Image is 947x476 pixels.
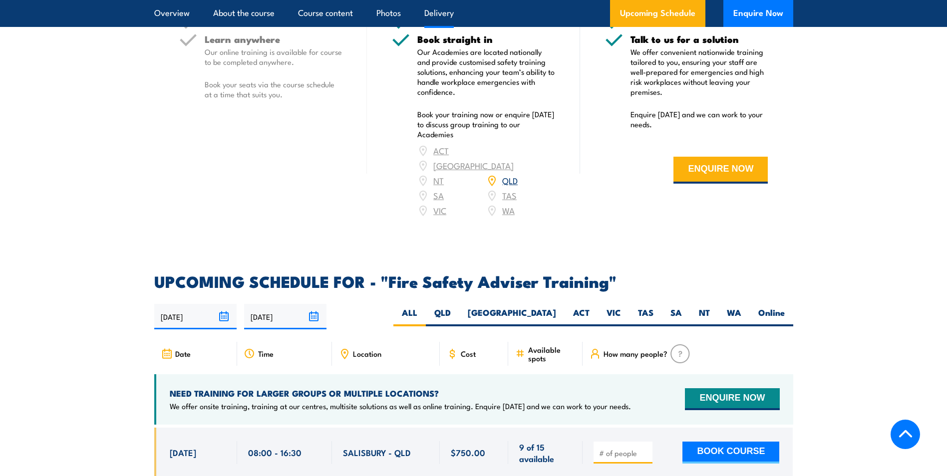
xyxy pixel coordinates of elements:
span: 08:00 - 16:30 [248,447,302,458]
span: 9 of 15 available [519,441,572,465]
p: Enquire [DATE] and we can work to your needs. [631,109,768,129]
label: NT [690,307,718,326]
p: Book your training now or enquire [DATE] to discuss group training to our Academies [417,109,555,139]
p: Book your seats via the course schedule at a time that suits you. [205,79,342,99]
span: How many people? [604,349,667,358]
button: BOOK COURSE [682,442,779,464]
span: Cost [461,349,476,358]
h5: Learn anywhere [205,34,342,44]
h2: UPCOMING SCHEDULE FOR - "Fire Safety Adviser Training" [154,274,793,288]
span: Location [353,349,381,358]
label: WA [718,307,750,326]
button: ENQUIRE NOW [673,157,768,184]
span: Time [258,349,274,358]
span: SALISBURY - QLD [343,447,411,458]
h4: NEED TRAINING FOR LARGER GROUPS OR MULTIPLE LOCATIONS? [170,388,631,399]
input: From date [154,304,237,329]
h5: Book straight in [417,34,555,44]
button: ENQUIRE NOW [685,388,779,410]
label: ACT [565,307,598,326]
label: VIC [598,307,630,326]
label: [GEOGRAPHIC_DATA] [459,307,565,326]
label: TAS [630,307,662,326]
label: SA [662,307,690,326]
label: ALL [393,307,426,326]
p: Our online training is available for course to be completed anywhere. [205,47,342,67]
p: Our Academies are located nationally and provide customised safety training solutions, enhancing ... [417,47,555,97]
a: QLD [502,174,518,186]
input: # of people [599,448,649,458]
p: We offer onsite training, training at our centres, multisite solutions as well as online training... [170,401,631,411]
input: To date [244,304,326,329]
label: Online [750,307,793,326]
p: We offer convenient nationwide training tailored to you, ensuring your staff are well-prepared fo... [631,47,768,97]
span: Available spots [528,345,576,362]
label: QLD [426,307,459,326]
h5: Talk to us for a solution [631,34,768,44]
span: [DATE] [170,447,196,458]
span: Date [175,349,191,358]
span: $750.00 [451,447,485,458]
